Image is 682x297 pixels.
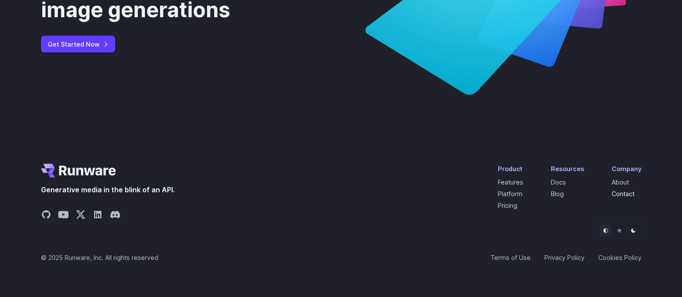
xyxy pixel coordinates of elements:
[627,225,639,237] button: Dark
[544,253,585,263] a: Privacy Policy
[612,190,635,197] a: Contact
[612,178,629,186] a: About
[551,190,564,197] a: Blog
[600,225,612,237] button: Default
[613,225,625,237] button: Light
[41,253,158,263] span: © 2025 Runware, Inc. All rights reserved
[498,164,523,174] div: Product
[551,164,584,174] div: Resources
[93,209,103,222] a: Share on LinkedIn
[612,164,641,174] div: Company
[41,209,51,222] a: Share on GitHub
[551,178,566,186] a: Docs
[41,184,175,196] span: Generative media in the blink of an API.
[598,253,641,263] a: Cookies Policy
[498,178,523,186] a: Features
[490,253,531,263] a: Terms of Use
[498,190,522,197] a: Platform
[498,202,517,209] a: Pricing
[41,36,115,53] a: Get Started Now
[58,209,69,222] a: Share on YouTube
[110,209,120,222] a: Share on Discord
[41,164,116,178] a: Go to /
[597,222,641,239] ul: Theme selector
[75,209,86,222] a: Share on X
